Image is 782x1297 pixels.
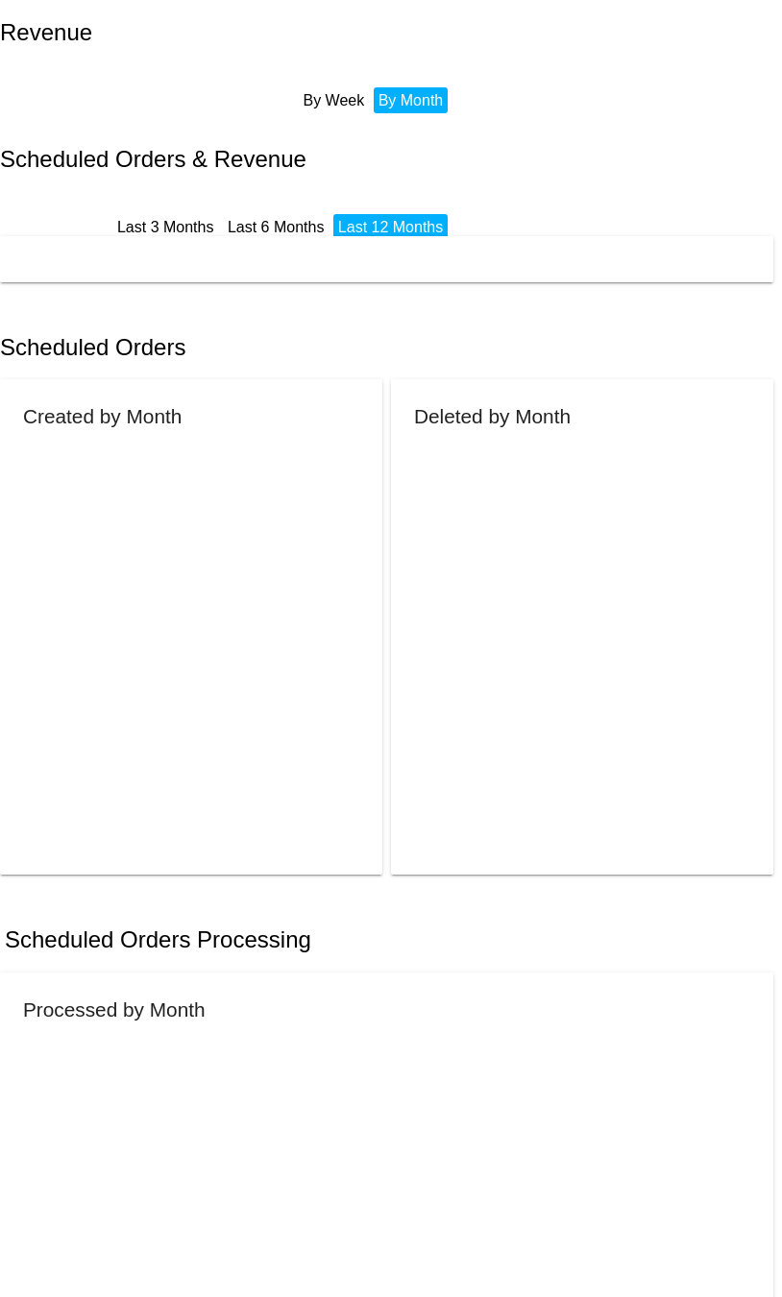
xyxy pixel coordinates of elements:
[23,405,182,427] h2: Created by Month
[414,405,571,427] h2: Deleted by Month
[338,219,443,235] a: Last 12 Months
[228,219,325,235] a: Last 6 Months
[117,219,214,235] a: Last 3 Months
[23,998,206,1021] h2: Processed by Month
[5,926,311,953] h2: Scheduled Orders Processing
[374,87,449,113] li: By Month
[298,87,369,113] li: By Week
